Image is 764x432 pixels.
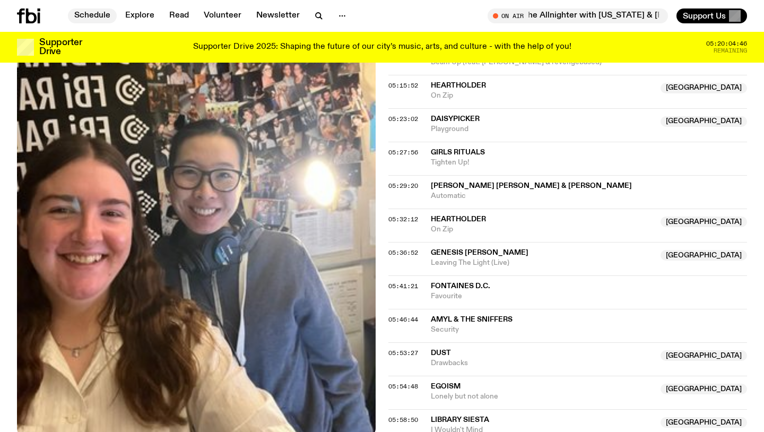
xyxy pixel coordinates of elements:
button: 05:29:20 [388,183,418,189]
button: 05:46:44 [388,317,418,323]
button: 05:15:52 [388,83,418,89]
button: 05:36:52 [388,250,418,256]
button: On AirThe Allnighter with [US_STATE] & [PERSON_NAME] °❀⋆.ೃ࿔*:･ [488,8,668,23]
button: 05:23:02 [388,116,418,122]
span: [GEOGRAPHIC_DATA] [661,217,747,227]
span: [GEOGRAPHIC_DATA] [661,384,747,394]
button: Support Us [676,8,747,23]
span: Automatic [431,191,747,201]
button: 05:41:21 [388,283,418,289]
a: Newsletter [250,8,306,23]
span: heartholder [431,215,486,223]
span: Remaining [714,48,747,54]
span: 05:32:12 [388,215,418,223]
button: 05:32:12 [388,217,418,222]
a: Schedule [68,8,117,23]
span: 05:36:52 [388,248,418,257]
span: Genesis [PERSON_NAME] [431,249,528,256]
span: 05:23:02 [388,115,418,123]
span: 05:41:21 [388,282,418,290]
button: 05:27:56 [388,150,418,155]
span: Daisypicker [431,115,480,123]
span: EGOISM [431,383,461,390]
span: 05:15:52 [388,81,418,90]
span: [GEOGRAPHIC_DATA] [661,116,747,127]
span: [GEOGRAPHIC_DATA] [661,250,747,261]
a: Volunteer [197,8,248,23]
span: 05:46:44 [388,315,418,324]
span: [GEOGRAPHIC_DATA] [661,350,747,361]
span: Drawbacks [431,358,654,368]
span: 05:54:48 [388,382,418,391]
a: Read [163,8,195,23]
span: 05:53:27 [388,349,418,357]
span: 05:29:20 [388,182,418,190]
span: heartholder [431,82,486,89]
span: Favourite [431,291,747,301]
span: [GEOGRAPHIC_DATA] [661,83,747,93]
a: Explore [119,8,161,23]
span: 05:20:04:46 [706,41,747,47]
span: Security [431,325,747,335]
span: Playground [431,124,654,134]
span: Leaving The Light (Live) [431,258,654,268]
span: Tighten Up! [431,158,747,168]
span: Lonely but not alone [431,392,654,402]
span: Dust [431,349,451,357]
span: 05:58:50 [388,416,418,424]
button: 05:58:50 [388,417,418,423]
span: 05:27:56 [388,148,418,157]
span: [PERSON_NAME] [PERSON_NAME] & [PERSON_NAME] [431,182,632,189]
span: [GEOGRAPHIC_DATA] [661,417,747,428]
button: 05:54:48 [388,384,418,390]
span: Library Siesta [431,416,489,424]
span: On Zip [431,224,654,235]
p: Supporter Drive 2025: Shaping the future of our city’s music, arts, and culture - with the help o... [193,42,571,52]
span: Girls Rituals [431,149,485,156]
span: Support Us [683,11,726,21]
span: Amyl & The Sniffers [431,316,513,323]
span: Fontaines D.C. [431,282,490,290]
span: On Zip [431,91,654,101]
button: 05:53:27 [388,350,418,356]
h3: Supporter Drive [39,38,82,56]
